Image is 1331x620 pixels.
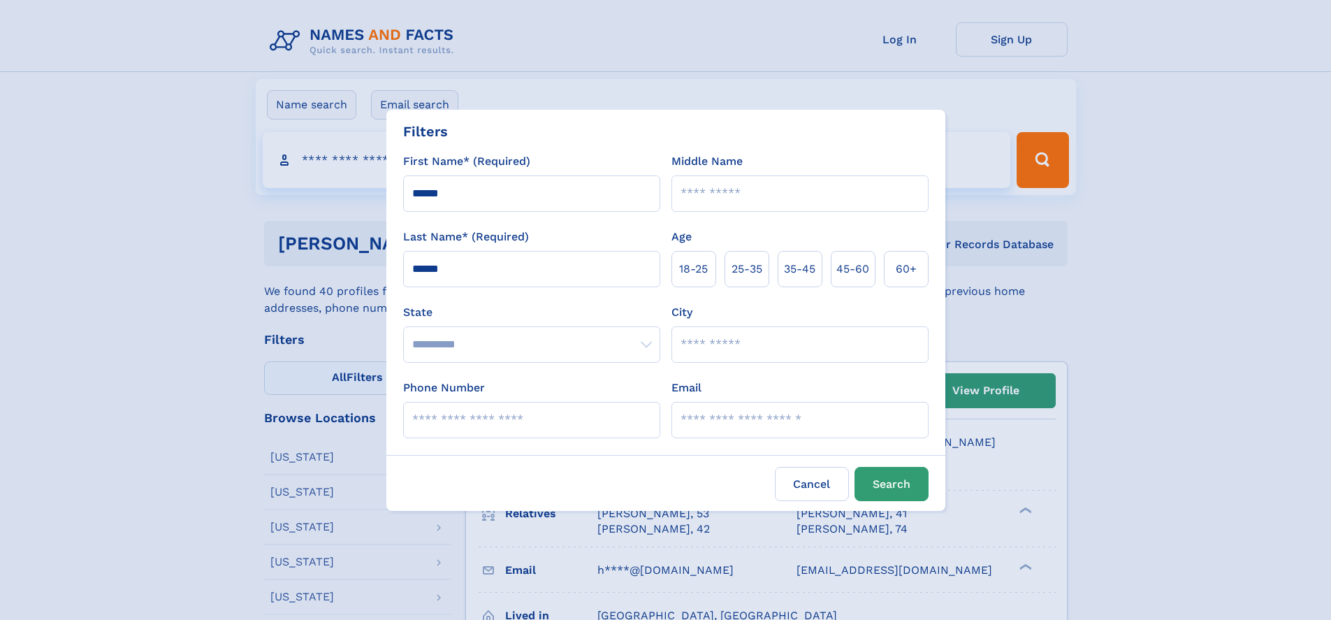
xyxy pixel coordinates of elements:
span: 60+ [896,261,917,277]
span: 25‑35 [732,261,762,277]
span: 45‑60 [836,261,869,277]
label: Middle Name [671,153,743,170]
label: Phone Number [403,380,485,396]
label: Age [671,229,692,245]
div: Filters [403,121,448,142]
label: City [671,304,692,321]
label: First Name* (Required) [403,153,530,170]
label: Cancel [775,467,849,501]
button: Search [854,467,929,501]
span: 18‑25 [679,261,708,277]
label: State [403,304,660,321]
span: 35‑45 [784,261,815,277]
label: Email [671,380,701,396]
label: Last Name* (Required) [403,229,529,245]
